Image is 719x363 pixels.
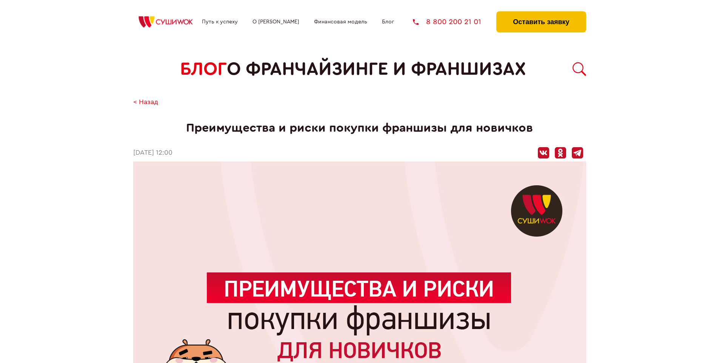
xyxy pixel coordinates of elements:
[133,98,158,106] a: < Назад
[133,149,172,157] time: [DATE] 12:00
[180,59,227,80] span: БЛОГ
[413,18,481,26] a: 8 800 200 21 01
[382,19,394,25] a: Блог
[133,121,586,135] h1: Преимущества и риски покупки франшизы для новичков
[252,19,299,25] a: О [PERSON_NAME]
[496,11,586,32] button: Оставить заявку
[227,59,526,80] span: о франчайзинге и франшизах
[426,18,481,26] span: 8 800 200 21 01
[202,19,238,25] a: Путь к успеху
[314,19,367,25] a: Финансовая модель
